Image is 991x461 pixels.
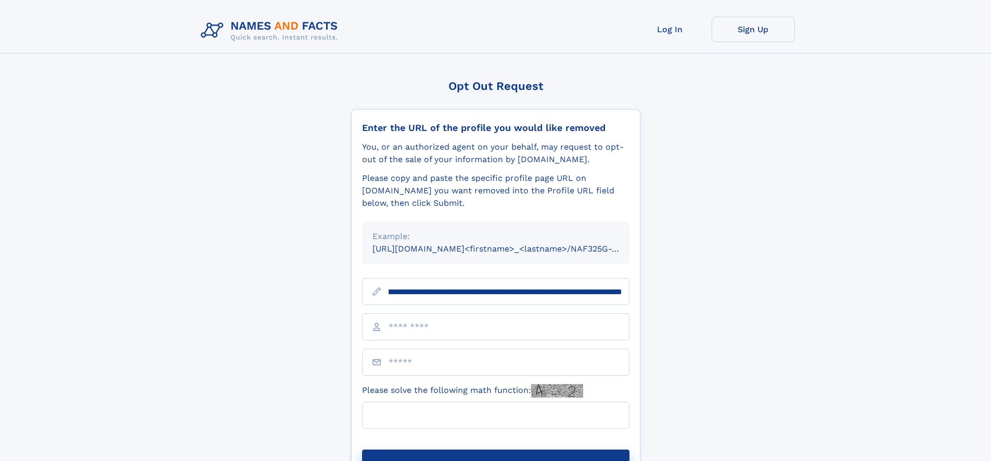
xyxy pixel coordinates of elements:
[362,172,629,209] div: Please copy and paste the specific profile page URL on [DOMAIN_NAME] you want removed into the Pr...
[372,244,649,254] small: [URL][DOMAIN_NAME]<firstname>_<lastname>/NAF325G-xxxxxxxx
[712,17,795,42] a: Sign Up
[628,17,712,42] a: Log In
[362,141,629,166] div: You, or an authorized agent on your behalf, may request to opt-out of the sale of your informatio...
[362,122,629,134] div: Enter the URL of the profile you would like removed
[372,230,619,243] div: Example:
[351,80,640,93] div: Opt Out Request
[197,17,346,45] img: Logo Names and Facts
[362,384,583,398] label: Please solve the following math function:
